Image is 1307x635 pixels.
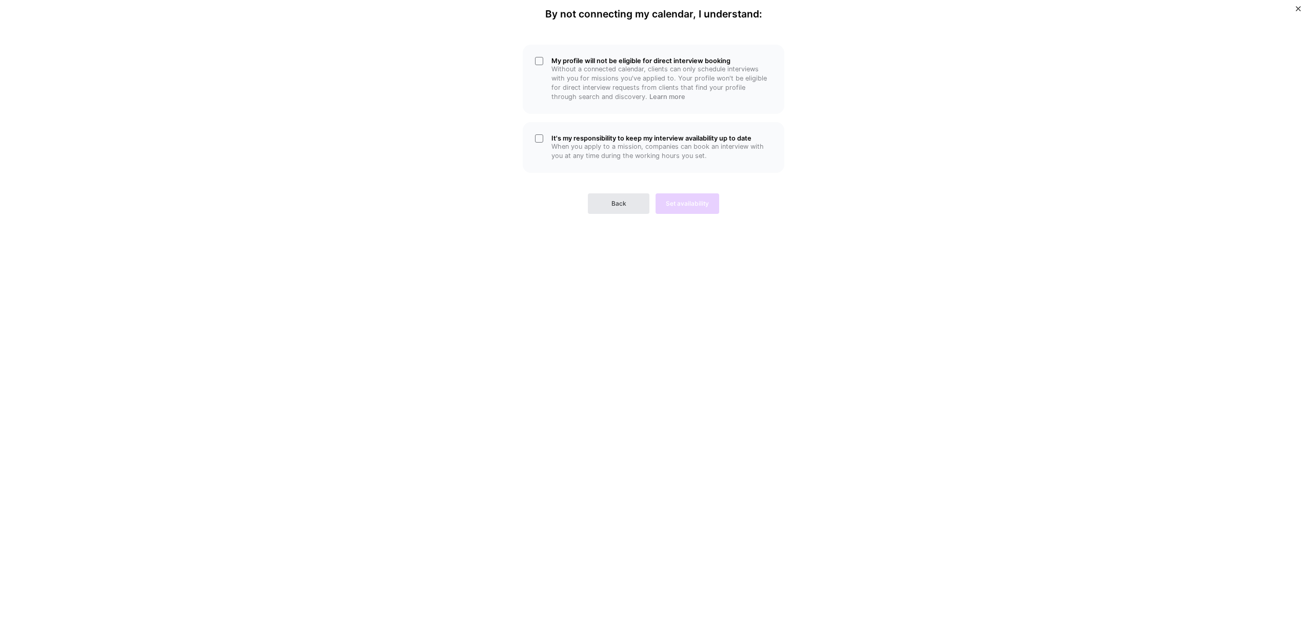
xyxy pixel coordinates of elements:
[1296,6,1301,17] button: Close
[588,193,649,214] button: Back
[551,134,772,142] h5: It's my responsibility to keep my interview availability up to date
[551,57,772,65] h5: My profile will not be eligible for direct interview booking
[649,93,685,101] a: Learn more
[611,199,626,208] span: Back
[545,8,762,20] h4: By not connecting my calendar, I understand:
[551,65,772,102] p: Without a connected calendar, clients can only schedule interviews with you for missions you've a...
[551,142,772,161] p: When you apply to a mission, companies can book an interview with you at any time during the work...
